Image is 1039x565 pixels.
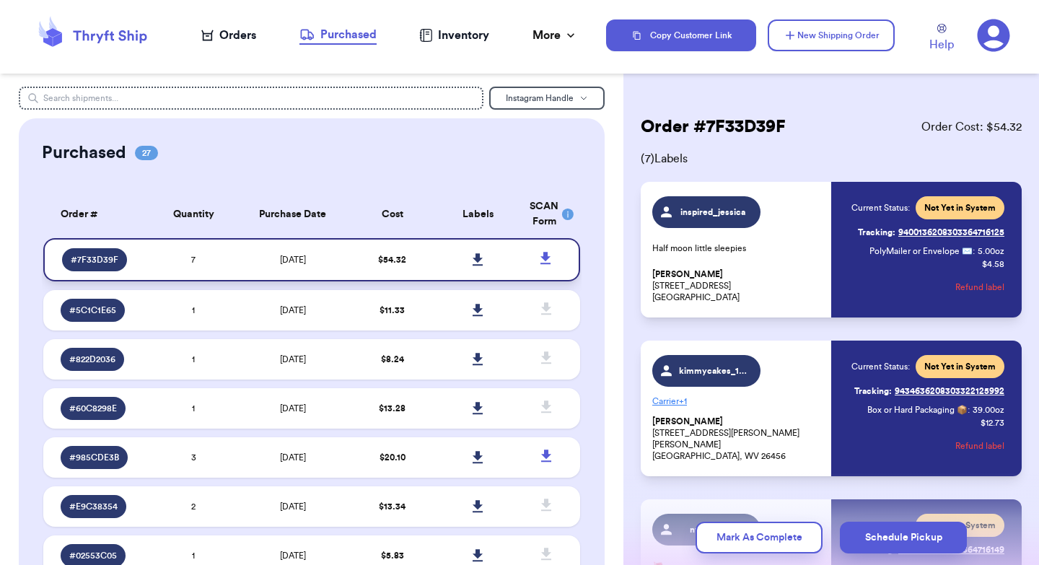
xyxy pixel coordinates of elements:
span: # 985CDE3B [69,452,119,463]
a: Tracking:9400136208303364716125 [858,221,1004,244]
span: 27 [135,146,158,160]
span: [DATE] [280,404,306,413]
span: # E9C38354 [69,501,118,512]
span: : [973,245,975,257]
th: Purchase Date [237,190,349,238]
span: 1 [192,355,195,364]
div: More [532,27,578,44]
span: Current Status: [851,202,910,214]
a: Purchased [299,26,377,45]
span: 3 [191,453,196,462]
span: Not Yet in System [924,361,996,372]
span: 1 [192,306,195,315]
span: Current Status: [851,361,910,372]
span: $ 5.83 [381,551,404,560]
button: Refund label [955,271,1004,303]
span: ( 7 ) Labels [641,150,1022,167]
span: [PERSON_NAME] [652,269,723,280]
p: $ 4.58 [982,258,1004,270]
span: 1 [192,404,195,413]
div: Purchased [299,26,377,43]
span: PolyMailer or Envelope ✉️ [869,247,973,255]
span: Tracking: [854,385,892,397]
span: # 7F33D39F [71,254,118,266]
p: Half moon little sleepies [652,242,823,254]
span: 5.00 oz [978,245,1004,257]
th: Labels [435,190,521,238]
span: # 822D2036 [69,354,115,365]
span: $ 8.24 [381,355,404,364]
p: [STREET_ADDRESS] [GEOGRAPHIC_DATA] [652,268,823,303]
span: # 60C8298E [69,403,117,414]
span: [DATE] [280,355,306,364]
span: [DATE] [280,551,306,560]
span: # 02553C05 [69,550,117,561]
span: $ 20.10 [380,453,405,462]
span: [PERSON_NAME] [652,416,723,427]
span: $ 13.28 [379,404,405,413]
button: Refund label [955,430,1004,462]
th: Cost [349,190,435,238]
button: Schedule Pickup [840,522,967,553]
span: Box or Hard Packaging 📦 [867,406,968,414]
span: $ 13.34 [379,502,405,511]
button: Mark As Complete [696,522,823,553]
span: kimmycakes_1519 [679,365,748,377]
span: $ 54.32 [378,255,406,264]
span: 7 [191,255,196,264]
span: + 1 [679,397,687,406]
span: [DATE] [280,255,306,264]
span: 1 [192,551,195,560]
span: Tracking: [858,227,895,238]
span: $ 11.33 [380,306,405,315]
button: Instagram Handle [489,87,605,110]
h2: Order # 7F33D39F [641,115,786,139]
span: : [968,404,970,416]
p: [STREET_ADDRESS][PERSON_NAME][PERSON_NAME] [GEOGRAPHIC_DATA], WV 26456 [652,416,823,462]
span: [DATE] [280,502,306,511]
a: Help [929,24,954,53]
span: Not Yet in System [924,202,996,214]
span: # 5C1C1E65 [69,305,116,316]
p: Carrier [652,390,823,413]
span: Help [929,36,954,53]
span: Order Cost: $ 54.32 [921,118,1022,136]
p: $ 12.73 [981,417,1004,429]
span: [DATE] [280,453,306,462]
th: Quantity [151,190,237,238]
input: Search shipments... [19,87,483,110]
span: [DATE] [280,306,306,315]
a: Inventory [419,27,489,44]
a: Tracking:9434636208303322125992 [854,380,1004,403]
span: 2 [191,502,196,511]
button: New Shipping Order [768,19,895,51]
span: 39.00 oz [973,404,1004,416]
span: inspired_jessica [679,206,748,218]
a: Orders [201,27,256,44]
h2: Purchased [42,141,126,165]
span: Instagram Handle [506,94,574,102]
button: Copy Customer Link [606,19,756,51]
div: SCAN Form [530,199,563,229]
th: Order # [43,190,151,238]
